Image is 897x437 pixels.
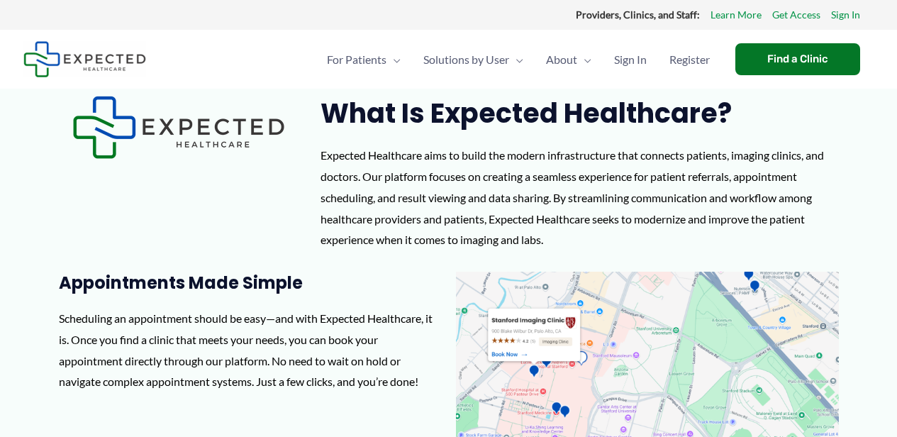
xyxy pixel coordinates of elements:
strong: Providers, Clinics, and Staff: [576,9,700,21]
a: Find a Clinic [735,43,860,75]
a: Solutions by UserMenu Toggle [412,35,535,84]
span: About [546,35,577,84]
span: Sign In [614,35,647,84]
a: For PatientsMenu Toggle [316,35,412,84]
img: Expected Healthcare Logo [72,96,285,159]
img: Expected Healthcare Logo - side, dark font, small [23,41,146,77]
a: Learn More [711,6,762,24]
nav: Primary Site Navigation [316,35,721,84]
h2: What is Expected Healthcare? [321,96,845,131]
a: Sign In [831,6,860,24]
span: For Patients [327,35,386,84]
a: AboutMenu Toggle [535,35,603,84]
span: Register [669,35,710,84]
p: Scheduling an appointment should be easy—and with Expected Healthcare, it is. Once you find a cli... [59,308,442,392]
a: Sign In [603,35,658,84]
div: Expected Healthcare aims to build the modern infrastructure that connects patients, imaging clini... [321,145,845,250]
a: Register [658,35,721,84]
span: Solutions by User [423,35,509,84]
h3: Appointments Made Simple [59,272,442,294]
span: Menu Toggle [577,35,591,84]
span: Menu Toggle [386,35,401,84]
a: Get Access [772,6,820,24]
span: Menu Toggle [509,35,523,84]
